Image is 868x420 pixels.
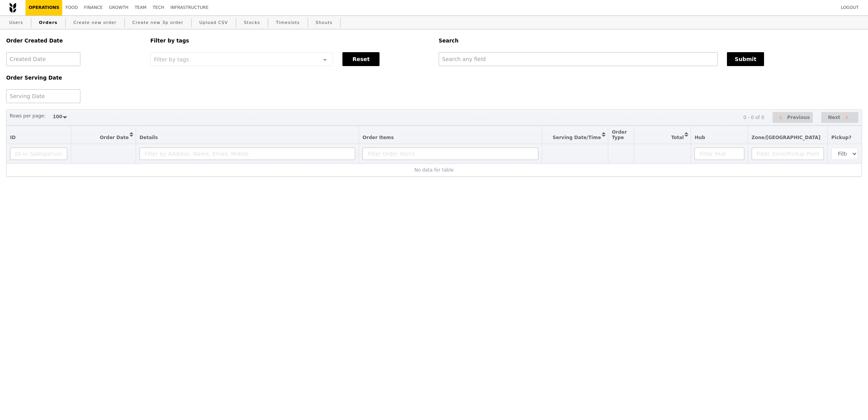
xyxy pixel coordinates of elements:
[439,52,718,66] input: Search any field
[10,148,67,160] input: ID or Salesperson name
[773,112,813,123] button: Previous
[241,16,263,30] a: Stocks
[612,129,627,140] span: Order Type
[140,148,355,160] input: Filter by Address, Name, Email, Mobile
[6,89,80,103] input: Serving Date
[828,113,840,122] span: Next
[196,16,231,30] a: Upload CSV
[6,75,141,81] h5: Order Serving Date
[342,52,380,66] button: Reset
[70,16,120,30] a: Create new order
[694,148,744,160] input: Filter Hub
[787,113,810,122] span: Previous
[363,135,394,140] span: Order Items
[831,135,851,140] span: Pickup?
[150,38,429,44] h5: Filter by tags
[6,16,26,30] a: Users
[727,52,764,66] button: Submit
[6,38,141,44] h5: Order Created Date
[273,16,303,30] a: Timeslots
[129,16,187,30] a: Create new 3p order
[694,135,705,140] span: Hub
[752,135,821,140] span: Zone/[GEOGRAPHIC_DATA]
[313,16,336,30] a: Shouts
[10,135,15,140] span: ID
[9,3,16,13] img: Grain logo
[36,16,61,30] a: Orders
[363,148,538,160] input: Filter Order Items
[821,112,858,123] button: Next
[140,135,158,140] span: Details
[752,148,824,160] input: Filter Zone/Pickup Point
[10,167,858,173] div: No data for table
[439,38,862,44] h5: Search
[743,115,764,120] div: 0 - 0 of 0
[154,56,189,63] span: Filter by tags
[10,112,46,120] label: Rows per page:
[6,52,80,66] input: Created Date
